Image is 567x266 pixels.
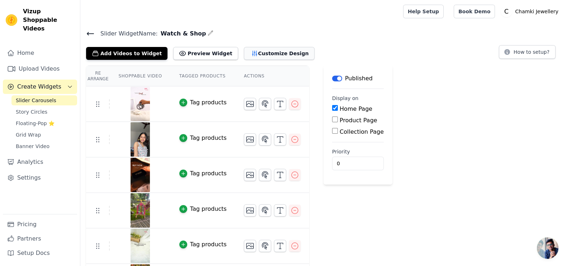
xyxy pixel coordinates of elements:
[403,5,444,18] a: Help Setup
[244,98,256,110] button: Change Thumbnail
[512,5,561,18] p: Chamki Jewellery
[190,240,227,249] div: Tag products
[340,117,377,124] label: Product Page
[537,237,558,259] a: Open chat
[190,134,227,142] div: Tag products
[3,155,77,169] a: Analytics
[244,204,256,217] button: Change Thumbnail
[86,47,167,60] button: Add Videos to Widget
[3,46,77,60] a: Home
[6,14,17,26] img: Vizup
[454,5,495,18] a: Book Demo
[190,98,227,107] div: Tag products
[340,105,372,112] label: Home Page
[179,134,227,142] button: Tag products
[345,74,373,83] p: Published
[179,240,227,249] button: Tag products
[11,141,77,151] a: Banner Video
[499,45,556,59] button: How to setup?
[3,246,77,260] a: Setup Docs
[16,131,41,138] span: Grid Wrap
[11,130,77,140] a: Grid Wrap
[3,217,77,232] a: Pricing
[499,50,556,57] a: How to setup?
[16,120,55,127] span: Floating-Pop ⭐
[130,193,150,228] img: reel-preview-tp1yce-3b.myshopify.com-3709808964851848824_47183924407.jpeg
[244,133,256,146] button: Change Thumbnail
[173,47,238,60] button: Preview Widget
[16,108,47,115] span: Story Circles
[130,87,150,121] img: vizup-images-1a22.jpg
[130,158,150,192] img: reel-preview-tp1yce-3b.myshopify.com-3706739097009679094_47183924407.jpeg
[244,47,315,60] button: Customize Design
[179,205,227,213] button: Tag products
[208,29,213,38] div: Edit Name
[158,29,206,38] span: Watch & Shop
[179,98,227,107] button: Tag products
[171,66,235,86] th: Tagged Products
[340,128,384,135] label: Collection Page
[332,95,359,102] legend: Display on
[3,62,77,76] a: Upload Videos
[17,82,61,91] span: Create Widgets
[244,240,256,252] button: Change Thumbnail
[16,97,56,104] span: Slider Carousels
[16,143,49,150] span: Banner Video
[190,169,227,178] div: Tag products
[3,232,77,246] a: Partners
[11,95,77,105] a: Slider Carousels
[244,169,256,181] button: Change Thumbnail
[190,205,227,213] div: Tag products
[501,5,561,18] button: C Chamki Jewellery
[11,118,77,128] a: Floating-Pop ⭐
[3,80,77,94] button: Create Widgets
[235,66,309,86] th: Actions
[179,169,227,178] button: Tag products
[23,7,74,33] span: Vizup Shoppable Videos
[11,107,77,117] a: Story Circles
[504,8,509,15] text: C
[110,66,170,86] th: Shoppable Video
[130,229,150,263] img: reel-preview-tp1yce-3b.myshopify.com-3709081717291169288_47183924407.jpeg
[3,171,77,185] a: Settings
[95,29,158,38] span: Slider Widget Name:
[130,122,150,157] img: vizup-images-595b.jpg
[332,148,384,155] label: Priority
[86,66,110,86] th: Re Arrange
